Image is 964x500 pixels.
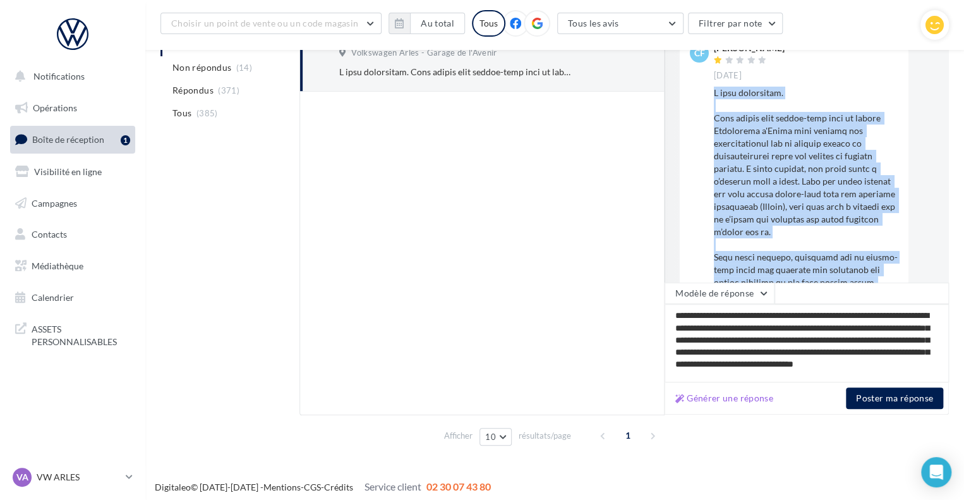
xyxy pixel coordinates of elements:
button: Tous les avis [557,13,684,34]
div: [PERSON_NAME] [714,44,785,52]
a: Médiathèque [8,253,138,279]
button: Générer une réponse [670,391,778,406]
span: 1 [618,425,638,446]
span: Médiathèque [32,260,83,271]
span: (371) [218,85,239,95]
span: (14) [236,63,252,73]
p: VW ARLES [37,471,121,484]
a: VA VW ARLES [10,465,135,489]
a: Campagnes [8,190,138,217]
div: L ipsu dolorsitam. Cons adipis elit seddoe-temp inci ut labore Etdolorema a'Enima mini veniamq no... [339,66,571,78]
span: Choisir un point de vente ou un code magasin [171,18,358,28]
span: Répondus [172,84,214,97]
span: VA [16,471,28,484]
span: Volkswagen Arles - Garage de l'Avenir [351,47,497,59]
a: Calendrier [8,284,138,311]
span: Opérations [33,102,77,113]
button: Modèle de réponse [665,283,774,304]
span: Boîte de réception [32,134,104,145]
span: 10 [485,432,496,442]
button: 10 [479,428,512,446]
span: Tous [172,107,191,119]
button: Filtrer par note [688,13,783,34]
span: Tous les avis [568,18,619,28]
span: Calendrier [32,292,74,303]
span: Visibilité en ligne [34,166,102,177]
span: Service client [365,480,421,492]
button: Au total [389,13,465,34]
a: Mentions [263,482,301,492]
button: Poster ma réponse [846,387,943,409]
a: Contacts [8,221,138,248]
span: Afficher [444,430,473,442]
span: [DATE] [714,70,742,82]
a: Opérations [8,95,138,121]
span: Contacts [32,229,67,240]
span: Campagnes [32,197,77,208]
a: Crédits [324,482,353,492]
span: © [DATE]-[DATE] - - - [155,482,491,492]
a: Boîte de réception1 [8,126,138,153]
div: Tous [472,10,505,37]
div: 1 [121,135,130,145]
span: Non répondus [172,61,231,74]
span: Notifications [33,71,85,82]
button: Notifications [8,63,133,90]
span: 02 30 07 43 80 [426,480,491,492]
span: CF [694,47,705,59]
div: Open Intercom Messenger [921,457,951,487]
span: résultats/page [519,430,571,442]
a: ASSETS PERSONNALISABLES [8,315,138,353]
button: Au total [410,13,465,34]
span: ASSETS PERSONNALISABLES [32,320,130,348]
button: Choisir un point de vente ou un code magasin [160,13,382,34]
span: (385) [196,108,218,118]
a: Visibilité en ligne [8,159,138,185]
a: Digitaleo [155,482,191,492]
a: CGS [304,482,321,492]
